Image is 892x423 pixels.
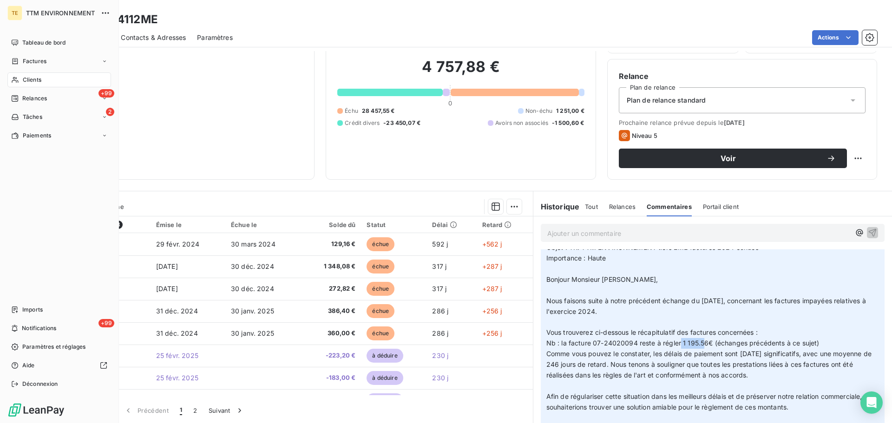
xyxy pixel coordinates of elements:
span: Relances [22,94,47,103]
span: 2 [106,108,114,116]
div: Émise le [156,221,220,228]
span: +99 [98,89,114,98]
span: Imports [22,306,43,314]
span: Nb : la facture 07-24020094 reste à régler 1 195.56€ (échanges précédents à ce sujet) [546,339,820,347]
img: Logo LeanPay [7,403,65,417]
span: 25 févr. 2025 [156,351,198,359]
span: 286 j [432,307,448,315]
span: Plan de relance standard [627,96,706,105]
h3: 2ME - 4112ME [82,11,158,28]
span: 272,82 € [308,284,355,293]
span: 30 déc. 2024 [231,285,274,293]
a: Aide [7,358,111,373]
span: Niveau 5 [632,132,657,139]
span: 0 [448,99,452,107]
span: Contacts & Adresses [121,33,186,42]
span: Tableau de bord [22,39,66,47]
button: 1 [174,401,188,420]
h6: Relance [619,71,866,82]
span: 386,40 € [308,306,355,316]
span: Avoirs non associés [495,119,548,127]
span: Crédit divers [345,119,380,127]
span: +287 j [482,285,502,293]
span: Comme vous pouvez le constater, les délais de paiement sont [DATE] significatifs, avec une moyenn... [546,350,873,379]
span: +287 j [482,262,502,270]
span: +99 [98,319,114,327]
span: Bonjour Monsieur [PERSON_NAME], [546,275,658,283]
span: -23 450,07 € [383,119,420,127]
span: 30 janv. 2025 [231,307,274,315]
span: Voir [630,155,826,162]
span: Commentaires [647,203,692,210]
span: à déduire [367,393,403,407]
span: 25 févr. 2025 [156,374,198,382]
span: 230 j [432,351,448,359]
span: 286 j [432,329,448,337]
span: +256 j [482,307,502,315]
span: échue [367,237,394,251]
span: Paiements [23,131,51,140]
span: Clients [23,76,41,84]
span: Non-échu [525,107,552,115]
span: échue [367,260,394,273]
span: +562 j [482,240,502,248]
div: Échue le [231,221,296,228]
span: Notifications [22,324,56,332]
span: échue [367,326,394,340]
span: Nous faisons suite à notre précédent échange du [DATE], concernant les factures impayées relative... [546,297,868,315]
h6: Historique [533,201,580,212]
span: 31 déc. 2024 [156,329,198,337]
button: Voir [619,149,847,168]
span: -183,00 € [308,373,355,383]
span: Tout [585,203,598,210]
span: Échu [345,107,358,115]
span: 28 457,55 € [362,107,395,115]
span: 30 déc. 2024 [231,262,274,270]
span: [DATE] [156,285,178,293]
span: échue [367,304,394,318]
div: Solde dû [308,221,355,228]
span: 30 mars 2024 [231,240,275,248]
span: 1 251,00 € [556,107,584,115]
h2: 4 757,88 € [337,58,584,85]
div: Délai [432,221,471,228]
span: 317 j [432,262,446,270]
span: -223,20 € [308,351,355,360]
span: Paramètres et réglages [22,343,85,351]
span: 360,00 € [308,329,355,338]
span: 30 janv. 2025 [231,329,274,337]
span: Relances [609,203,636,210]
span: TTM ENVIRONNEMENT [26,9,95,17]
span: +256 j [482,329,502,337]
div: Retard [482,221,527,228]
span: Déconnexion [22,380,58,388]
span: à déduire [367,371,403,385]
span: 31 déc. 2024 [156,307,198,315]
span: Prochaine relance prévue depuis le [619,119,866,126]
span: 317 j [432,285,446,293]
span: 1 348,08 € [308,262,355,271]
span: 29 févr. 2024 [156,240,199,248]
span: Vous trouverez ci-dessous le récapitulatif des factures concernées : [546,328,758,336]
div: Open Intercom Messenger [860,391,883,414]
span: Tâches [23,113,42,121]
button: Suivant [203,401,250,420]
div: TE [7,6,22,20]
span: [DATE] [724,119,745,126]
button: Précédent [118,401,174,420]
span: Afin de régulariser cette situation dans les meilleurs délais et de préserver notre relation comm... [546,392,881,411]
span: Portail client [703,203,739,210]
span: à déduire [367,349,403,363]
button: 2 [188,401,203,420]
span: 230 j [432,374,448,382]
div: Statut [367,221,421,228]
button: Actions [812,30,859,45]
span: échue [367,282,394,296]
span: [DATE] [156,262,178,270]
span: 1 [180,406,182,415]
span: Factures [23,57,46,65]
span: 129,16 € [308,240,355,249]
span: -1 500,60 € [552,119,584,127]
span: Aide [22,361,35,370]
span: Paramètres [197,33,233,42]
